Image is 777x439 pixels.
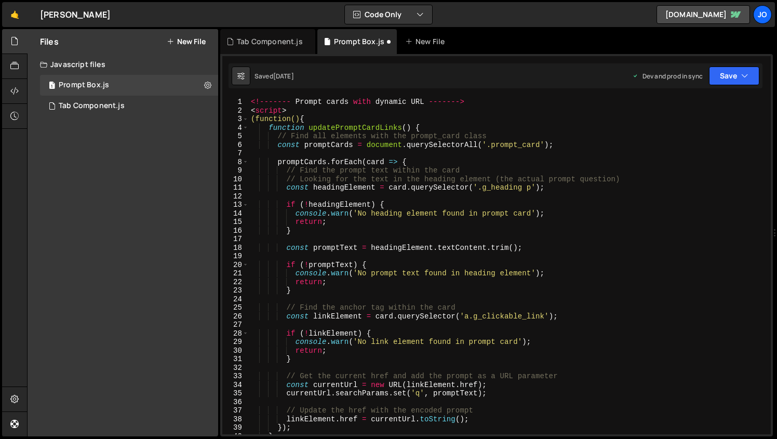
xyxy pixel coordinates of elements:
div: 16 [222,227,249,235]
div: 30 [222,347,249,355]
div: [DATE] [273,72,294,81]
div: 8 [222,158,249,167]
button: Save [709,66,759,85]
div: 3 [222,115,249,124]
div: Tab Component.js [237,36,303,47]
div: 37 [222,406,249,415]
a: [DOMAIN_NAME] [657,5,750,24]
div: 25 [222,303,249,312]
div: 18 [222,244,249,252]
button: New File [167,37,206,46]
div: 23 [222,286,249,295]
div: 19 [222,252,249,261]
div: 9 [222,166,249,175]
h2: Files [40,36,59,47]
div: 32 [222,364,249,373]
div: 5 [222,132,249,141]
button: Code Only [345,5,432,24]
div: 28 [222,329,249,338]
div: Tab Component.js [59,101,125,111]
div: 39 [222,423,249,432]
div: 26 [222,312,249,321]
div: 1 [222,98,249,107]
div: 15 [222,218,249,227]
div: 16483/44674.js [40,75,218,96]
div: Prompt Box.js [59,81,109,90]
div: Dev and prod in sync [632,72,703,81]
div: 33 [222,372,249,381]
div: 10 [222,175,249,184]
div: 11 [222,183,249,192]
div: 13 [222,201,249,209]
div: [PERSON_NAME] [40,8,111,21]
a: Jo [753,5,772,24]
div: 4 [222,124,249,132]
div: 22 [222,278,249,287]
div: 16483/44723.js [40,96,218,116]
span: 1 [49,82,55,90]
div: 6 [222,141,249,150]
div: 24 [222,295,249,304]
div: Javascript files [28,54,218,75]
div: 29 [222,338,249,347]
div: 12 [222,192,249,201]
div: 31 [222,355,249,364]
div: 34 [222,381,249,390]
div: New File [405,36,449,47]
div: 36 [222,398,249,407]
a: 🤙 [2,2,28,27]
div: 7 [222,149,249,158]
div: 17 [222,235,249,244]
div: Saved [254,72,294,81]
div: 20 [222,261,249,270]
div: 27 [222,321,249,329]
div: 38 [222,415,249,424]
div: 2 [222,107,249,115]
div: 21 [222,269,249,278]
div: Prompt Box.js [334,36,384,47]
div: 14 [222,209,249,218]
div: 35 [222,389,249,398]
